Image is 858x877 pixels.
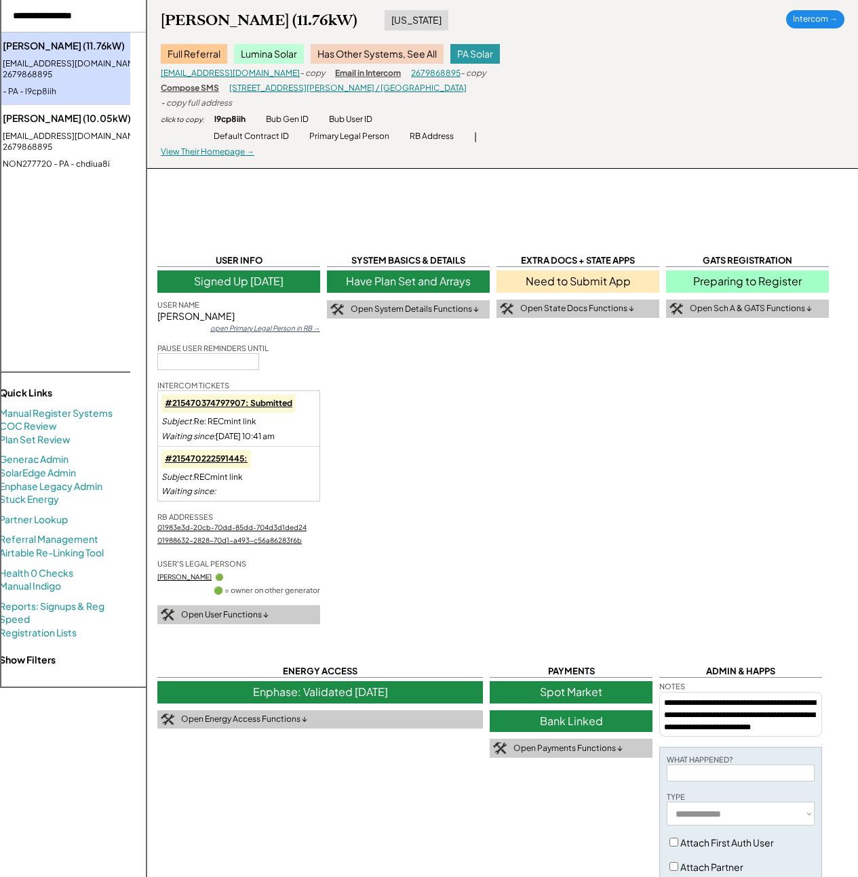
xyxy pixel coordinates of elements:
div: Primary Legal Person [309,131,389,142]
div: Signed Up [DATE] [157,270,320,292]
div: | [474,130,477,144]
img: tool-icon.png [161,714,174,726]
img: tool-icon.png [493,742,507,754]
div: TYPE [667,792,685,802]
div: Email in Intercom [335,68,401,79]
div: NON277720 - PA - chdiua8i [3,159,169,170]
div: Have Plan Set and Arrays [327,270,490,292]
div: 🟢 [215,572,223,582]
div: click to copy: [161,115,204,124]
a: 2679868895 [411,68,461,78]
a: #215470222591445: [165,453,248,464]
a: 01983e3d-20cb-70dd-85dd-704d3d1ded24 [157,523,307,531]
div: Intercom → [786,10,844,28]
div: PA Solar [450,44,500,64]
div: [PERSON_NAME] (10.05kW) [3,112,169,125]
div: [EMAIL_ADDRESS][DOMAIN_NAME] - 2679868895 [3,131,169,154]
div: Open Sch A & GATS Functions ↓ [690,303,812,314]
div: Full Referral [161,44,227,64]
div: Preparing to Register [666,270,829,292]
em: Subject: [161,416,194,426]
label: Attach Partner [680,861,743,873]
div: View Their Homepage → [161,146,254,158]
div: RECmint link [161,472,243,483]
a: [PERSON_NAME] [157,573,212,581]
div: USER INFO [157,254,320,267]
div: PAYMENTS [490,665,652,678]
div: PAUSE USER REMINDERS UNTIL [157,343,269,353]
div: ADMIN & HAPPS [659,665,822,678]
div: Enphase: Validated [DATE] [157,681,483,703]
div: NOTES [659,681,685,691]
div: RB ADDRESSES [157,512,213,522]
img: tool-icon.png [669,303,683,315]
em: Waiting since: [161,431,216,441]
div: GATS REGISTRATION [666,254,829,267]
div: open Primary Legal Person in RB → [210,323,320,333]
div: Spot Market [490,681,652,703]
div: WHAT HAPPENED? [667,754,733,764]
div: Need to Submit App [496,270,659,292]
div: [US_STATE] [385,10,448,30]
div: Bub User ID [329,114,372,125]
img: tool-icon.png [161,609,174,621]
div: - copy [461,68,486,79]
div: Compose SMS [161,83,219,94]
em: Waiting since: [161,486,216,496]
div: Default Contract ID [214,131,289,142]
a: 01988632-2828-70d1-a493-c56a86283f6b [157,536,302,544]
div: Re: RECmint link [161,416,256,428]
a: #215470374797907: Submitted [165,398,292,408]
div: [EMAIL_ADDRESS][DOMAIN_NAME] - 2679868895 [3,58,169,81]
img: tool-icon.png [330,304,344,316]
div: ENERGY ACCESS [157,665,483,678]
div: Bub Gen ID [266,114,309,125]
div: - copy [300,68,325,79]
div: EXTRA DOCS + STATE APPS [496,254,659,267]
div: SYSTEM BASICS & DETAILS [327,254,490,267]
div: Bank Linked [490,710,652,732]
div: Open Payments Functions ↓ [513,743,623,754]
img: tool-icon.png [500,303,513,315]
div: - PA - l9cp8iih [3,86,169,98]
div: l9cp8iih [214,114,246,125]
div: USER NAME [157,300,199,310]
a: [STREET_ADDRESS][PERSON_NAME] / [GEOGRAPHIC_DATA] [229,83,467,93]
div: [PERSON_NAME] (11.76kW) [161,11,357,30]
div: Open User Functions ↓ [181,609,269,621]
div: USER'S LEGAL PERSONS [157,558,246,569]
div: Has Other Systems, See All [311,44,444,64]
div: Open State Docs Functions ↓ [520,303,634,314]
div: Lumina Solar [234,44,304,64]
div: - copy full address [161,98,232,109]
div: INTERCOM TICKETS [157,380,229,390]
div: Open Energy Access Functions ↓ [181,714,307,725]
div: RB Address [410,131,454,142]
div: [PERSON_NAME] (11.76kW) [3,39,169,53]
label: Attach First Auth User [680,836,774,849]
div: 🟢 = owner on other generator [214,585,320,595]
a: [EMAIL_ADDRESS][DOMAIN_NAME] [161,68,300,78]
div: [PERSON_NAME] [157,310,320,323]
div: [DATE] 10:41 am [161,431,275,443]
div: Open System Details Functions ↓ [351,304,479,315]
em: Subject: [161,472,194,482]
